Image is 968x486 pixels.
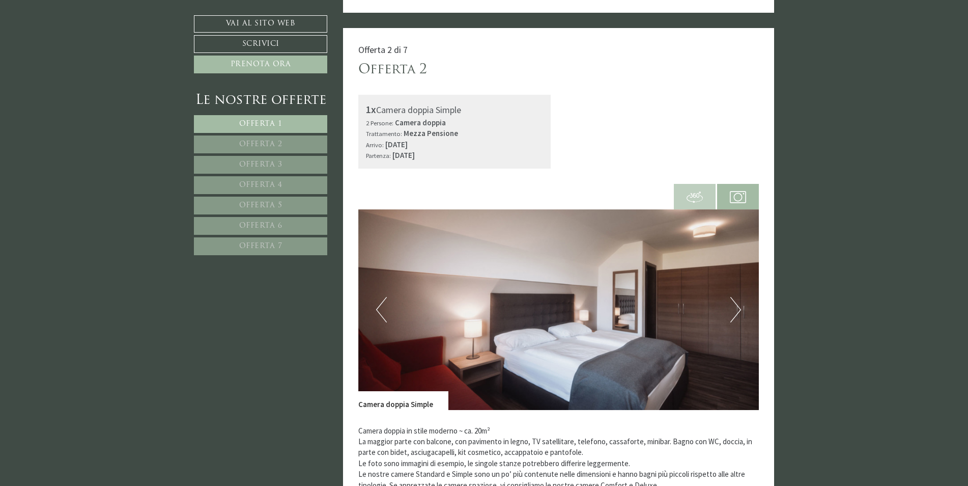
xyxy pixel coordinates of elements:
[184,8,218,24] div: [DATE]
[366,119,393,127] small: 2 Persone:
[730,189,746,205] img: camera.svg
[404,128,458,138] b: Mezza Pensione
[239,222,282,230] span: Offerta 6
[376,297,387,322] button: Previous
[8,27,140,56] div: Buon giorno, come possiamo aiutarla?
[358,209,759,410] img: image
[194,56,327,73] a: Prenota ora
[15,29,135,37] div: Montis – Active Nature Spa
[194,15,327,33] a: Vai al sito web
[239,141,282,148] span: Offerta 2
[194,91,327,110] div: Le nostre offerte
[15,47,135,54] small: 10:49
[358,44,408,56] span: Offerta 2 di 7
[239,120,282,128] span: Offerta 1
[358,391,448,410] div: Camera doppia Simple
[366,103,376,116] b: 1x
[385,140,408,149] b: [DATE]
[395,118,446,127] b: Camera doppia
[194,35,327,53] a: Scrivici
[366,102,544,117] div: Camera doppia Simple
[687,189,703,205] img: 360-grad.svg
[730,297,741,322] button: Next
[366,129,402,138] small: Trattamento:
[358,61,427,79] div: Offerta 2
[346,268,402,286] button: Invia
[239,181,282,189] span: Offerta 4
[239,242,282,250] span: Offerta 7
[392,150,415,160] b: [DATE]
[366,151,391,159] small: Partenza:
[366,141,384,149] small: Arrivo:
[239,161,282,169] span: Offerta 3
[239,202,282,209] span: Offerta 5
